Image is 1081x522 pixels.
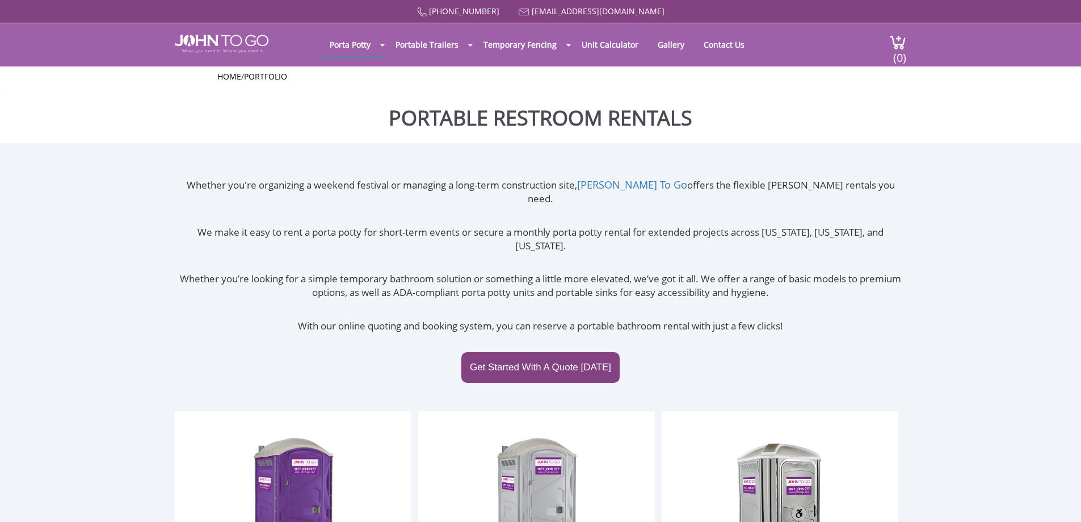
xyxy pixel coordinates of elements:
[461,352,620,383] a: Get Started With A Quote [DATE]
[175,35,268,53] img: JOHN to go
[573,34,647,56] a: Unit Calculator
[175,178,906,206] p: Whether you're organizing a weekend festival or managing a long-term construction site, offers th...
[475,34,565,56] a: Temporary Fencing
[889,35,906,50] img: cart a
[387,34,467,56] a: Portable Trailers
[1036,477,1081,522] button: Live Chat
[175,225,906,253] p: We make it easy to rent a porta potty for short-term events or secure a monthly porta potty renta...
[217,71,864,82] ul: /
[577,178,687,191] a: [PERSON_NAME] To Go
[321,34,379,56] a: Porta Potty
[893,41,906,65] span: (0)
[244,71,287,82] a: Portfolio
[175,272,906,300] p: Whether you’re looking for a simple temporary bathroom solution or something a little more elevat...
[175,319,906,333] p: With our online quoting and booking system, you can reserve a portable bathroom rental with just ...
[429,6,499,16] a: [PHONE_NUMBER]
[519,9,529,16] img: Mail
[217,71,241,82] a: Home
[649,34,693,56] a: Gallery
[532,6,664,16] a: [EMAIL_ADDRESS][DOMAIN_NAME]
[695,34,753,56] a: Contact Us
[417,7,427,17] img: Call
